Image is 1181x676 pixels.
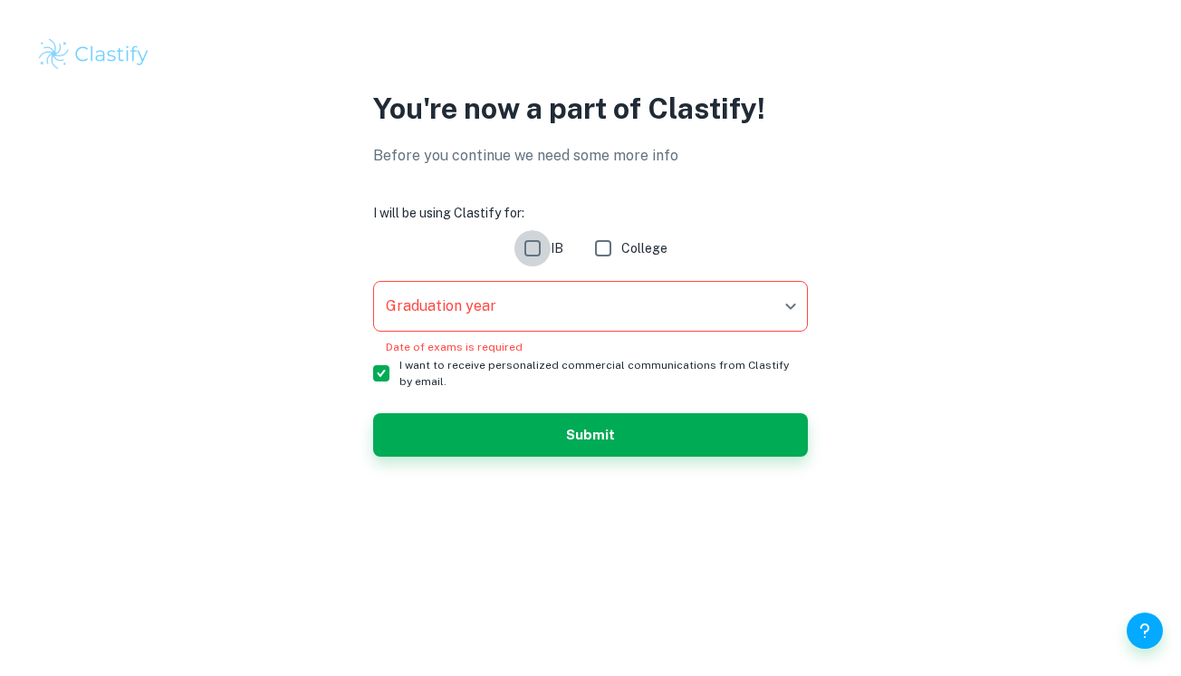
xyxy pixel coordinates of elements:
a: Clastify logo [36,36,1145,72]
p: You're now a part of Clastify! [373,87,808,130]
button: Submit [373,413,808,457]
span: College [621,238,667,258]
h6: I will be using Clastify for: [373,203,808,223]
button: Help and Feedback [1127,613,1163,649]
p: Before you continue we need some more info [373,145,808,167]
p: Date of exams is required [386,339,795,355]
span: IB [551,238,563,258]
span: I want to receive personalized commercial communications from Clastify by email. [399,357,793,390]
img: Clastify logo [36,36,151,72]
